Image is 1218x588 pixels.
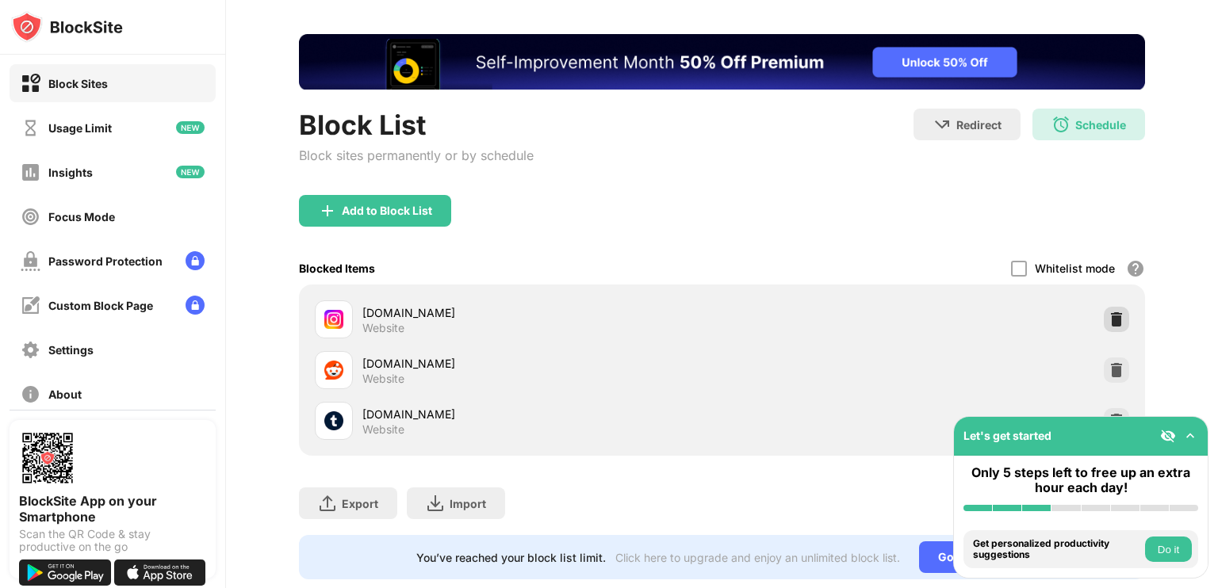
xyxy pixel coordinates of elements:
div: Website [362,321,404,335]
img: get-it-on-google-play.svg [19,559,111,586]
img: omni-setup-toggle.svg [1182,428,1198,444]
div: Whitelist mode [1035,262,1115,275]
img: time-usage-off.svg [21,118,40,138]
div: Block sites permanently or by schedule [299,147,534,163]
img: new-icon.svg [176,166,205,178]
img: customize-block-page-off.svg [21,296,40,315]
div: Add to Block List [342,204,432,217]
img: settings-off.svg [21,340,40,360]
img: favicons [324,411,343,430]
img: download-on-the-app-store.svg [114,559,206,586]
button: Do it [1145,536,1192,562]
img: block-on.svg [21,74,40,94]
div: Click here to upgrade and enjoy an unlimited block list. [615,551,900,564]
div: Focus Mode [48,210,115,223]
img: focus-off.svg [21,207,40,227]
div: Website [362,372,404,386]
img: eye-not-visible.svg [1160,428,1176,444]
div: Password Protection [48,254,163,268]
div: Get personalized productivity suggestions [973,538,1141,561]
iframe: Banner [299,34,1145,90]
div: [DOMAIN_NAME] [362,406,722,422]
div: Scan the QR Code & stay productive on the go [19,528,206,553]
img: lock-menu.svg [186,251,205,270]
div: Insights [48,166,93,179]
div: Only 5 steps left to free up an extra hour each day! [963,465,1198,495]
img: favicons [324,310,343,329]
div: Usage Limit [48,121,112,135]
div: Block Sites [48,77,108,90]
div: Schedule [1075,118,1126,132]
img: lock-menu.svg [186,296,205,315]
div: BlockSite App on your Smartphone [19,493,206,525]
img: password-protection-off.svg [21,251,40,271]
div: Export [342,497,378,510]
div: Custom Block Page [48,299,153,312]
img: about-off.svg [21,384,40,404]
img: options-page-qr-code.png [19,430,76,487]
div: Let's get started [963,429,1051,442]
div: About [48,388,82,401]
div: Settings [48,343,94,357]
img: insights-off.svg [21,162,40,182]
div: Blocked Items [299,262,375,275]
div: Go Unlimited [919,541,1028,573]
img: logo-blocksite.svg [11,11,123,43]
div: Block List [299,109,534,141]
div: [DOMAIN_NAME] [362,355,722,372]
div: Website [362,422,404,437]
img: new-icon.svg [176,121,205,134]
div: You’ve reached your block list limit. [416,551,606,564]
img: favicons [324,361,343,380]
div: [DOMAIN_NAME] [362,304,722,321]
div: Import [450,497,486,510]
div: Redirect [956,118,1002,132]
